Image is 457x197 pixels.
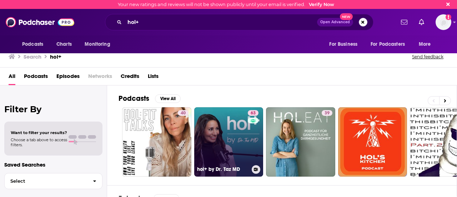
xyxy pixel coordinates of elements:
input: Search podcasts, credits, & more... [125,16,317,28]
h3: Search [24,53,41,60]
a: 39 [266,107,335,177]
svg: Email not verified [446,14,451,20]
a: All [9,70,15,85]
a: Verify Now [309,2,334,7]
a: Credits [121,70,139,85]
span: Want to filter your results? [11,130,67,135]
span: Logged in as celadonmarketing [436,14,451,30]
button: open menu [414,38,440,51]
a: Lists [148,70,159,85]
p: Saved Searches [4,161,102,168]
a: Episodes [56,70,80,85]
a: 63 [248,110,258,116]
img: Podchaser - Follow, Share and Rate Podcasts [6,15,74,29]
a: 39 [322,110,332,116]
span: Open Advanced [320,20,350,24]
h3: hol+ by Dr. Taz MD [197,166,249,172]
a: 40 [178,110,189,116]
a: PodcastsView All [119,94,181,103]
span: Charts [56,39,72,49]
span: More [419,39,431,49]
a: 63hol+ by Dr. Taz MD [194,107,263,177]
span: Networks [88,70,112,85]
button: open menu [80,38,119,51]
span: For Business [329,39,357,49]
span: New [340,13,353,20]
h3: hol+ [50,53,61,60]
button: Select [4,173,102,189]
span: 63 [251,110,256,117]
span: 40 [181,110,186,117]
span: Select [5,179,87,183]
div: Search podcasts, credits, & more... [105,14,373,30]
button: open menu [17,38,52,51]
h2: Filter By [4,104,102,114]
button: open menu [324,38,366,51]
span: Podcasts [22,39,43,49]
h2: Podcasts [119,94,149,103]
a: Show notifications dropdown [398,16,410,28]
button: View All [155,94,181,103]
span: 39 [325,110,330,117]
span: For Podcasters [371,39,405,49]
div: Your new ratings and reviews will not be shown publicly until your email is verified. [118,2,334,7]
button: Show profile menu [436,14,451,30]
button: Open AdvancedNew [317,18,353,26]
button: Send feedback [410,54,446,60]
a: Show notifications dropdown [416,16,427,28]
button: open menu [366,38,415,51]
img: User Profile [436,14,451,30]
a: 40 [122,107,191,177]
span: Monitoring [85,39,110,49]
a: Charts [52,38,76,51]
span: Choose a tab above to access filters. [11,137,67,147]
a: Podcasts [24,70,48,85]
